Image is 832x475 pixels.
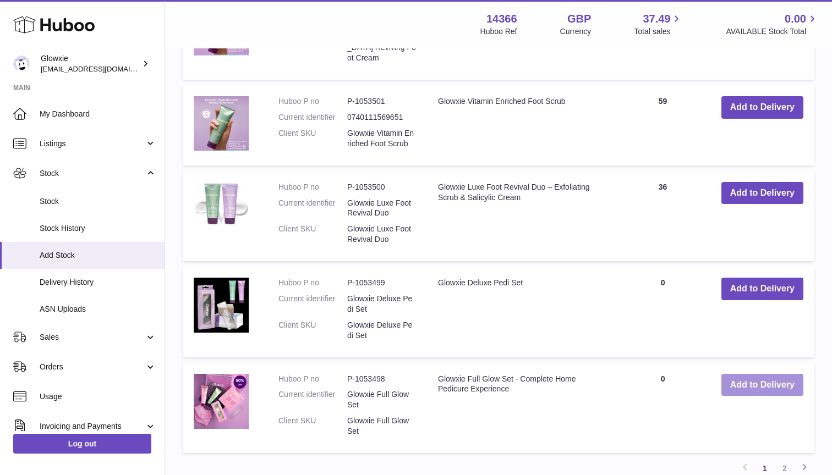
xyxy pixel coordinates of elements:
a: Log out [13,434,151,454]
button: Add to Delivery [721,278,803,300]
dd: Glowxie Full Glow Set [347,416,416,437]
span: [EMAIL_ADDRESS][DOMAIN_NAME] [41,64,162,73]
img: Glowxie Vitamin Enriched Foot Scrub [194,96,249,151]
img: suraj@glowxie.com [13,56,30,72]
img: Glowxie Full Glow Set - Complete Home Pedicure Experience [194,374,249,429]
td: 0 [615,267,710,357]
dd: Glowxie Deluxe Pedi Set [347,320,416,341]
span: Sales [40,332,145,343]
dd: Glowxie Luxe Foot Revival Duo [347,224,416,245]
dd: P-1053499 [347,278,416,288]
span: Stock [40,168,145,179]
span: Orders [40,362,145,372]
span: Invoicing and Payments [40,421,145,432]
dt: Huboo P no [278,278,347,288]
span: Delivery History [40,277,156,288]
td: Glowxie Luxe Foot Revival Duo – Exfoliating Scrub & Salicylic Cream [427,171,615,261]
span: ASN Uploads [40,304,156,314]
dt: Huboo P no [278,374,347,384]
button: Add to Delivery [721,182,803,205]
dt: Huboo P no [278,96,347,107]
dt: Client SKU [278,416,347,437]
td: 0 [615,363,710,453]
img: Glowxie Luxe Foot Revival Duo – Exfoliating Scrub & Salicylic Cream [194,182,249,226]
td: Glowxie Vitamin Enriched Foot Scrub [427,85,615,165]
dt: Client SKU [278,320,347,341]
strong: GBP [567,12,591,26]
span: 0.00 [785,12,806,26]
dd: P-1053501 [347,96,416,107]
dt: Client SKU [278,128,347,149]
dt: Client SKU [278,224,347,245]
td: Glowxie Deluxe Pedi Set [427,267,615,357]
div: Glowxie [41,53,140,74]
td: 59 [615,85,710,165]
dt: Current identifier [278,389,347,410]
dd: Glowxie Deluxe Pedi Set [347,294,416,314]
dd: 0740111569651 [347,112,416,123]
dd: P-1053498 [347,374,416,384]
span: Stock [40,196,156,207]
span: My Dashboard [40,109,156,119]
td: 36 [615,171,710,261]
img: Glowxie Deluxe Pedi Set [194,278,249,333]
span: Total sales [634,26,683,37]
td: Glowxie Full Glow Set - Complete Home Pedicure Experience [427,363,615,453]
button: Add to Delivery [721,374,803,396]
a: 37.49 Total sales [634,12,683,37]
strong: 14366 [486,12,517,26]
dd: Glowxie Luxe Foot Revival Duo [347,198,416,219]
dd: P-1053500 [347,182,416,192]
dt: Current identifier [278,198,347,219]
span: Usage [40,391,156,402]
button: Add to Delivery [721,96,803,119]
dt: Current identifier [278,112,347,123]
span: 37.49 [643,12,670,26]
span: Add Stock [40,250,156,261]
dt: Current identifier [278,294,347,314]
div: Currency [560,26,592,37]
dd: Glowxie Vitamin Enriched Foot Scrub [347,128,416,149]
div: Huboo Ref [480,26,517,37]
span: AVAILABLE Stock Total [726,26,819,37]
dd: Glowxie Full Glow Set [347,389,416,410]
span: Stock History [40,223,156,234]
a: 0.00 AVAILABLE Stock Total [726,12,819,37]
dt: Huboo P no [278,182,347,192]
span: Listings [40,139,145,149]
